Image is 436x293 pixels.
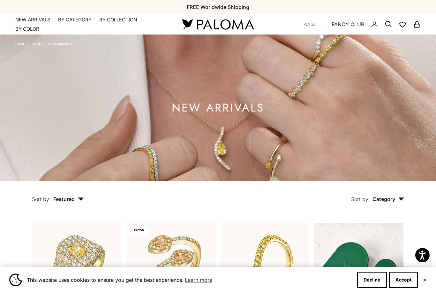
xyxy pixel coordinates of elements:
p: FREE Worldwide Shipping [187,3,249,11]
nav: Primary navigation [15,17,167,32]
a: NEW ARRIVALS [15,17,50,23]
button: Accept [389,272,418,288]
span: Sort by: [351,196,370,202]
span: Featured [53,196,84,202]
img: Cookie banner [9,274,22,286]
nav: Breadcrumb [15,41,72,46]
span: NEW [129,226,149,235]
span: This website uses cookies to ensure you get the best experience. [27,275,352,285]
a: Learn more [184,275,213,285]
h1: NEW ARRIVALS [172,104,264,112]
a: Shop [32,42,41,46]
a: NEW ARRIVALS [48,42,72,46]
a: Home [15,42,25,46]
a: FANCY CLUB [332,20,364,28]
button: Sort by: Featured [17,181,98,208]
button: Decline [357,272,387,288]
span: PLN zł [304,21,316,27]
span: Category [372,196,404,202]
button: PLN zł [304,21,322,27]
button: Sort by: Category [336,181,419,208]
summary: By Color [15,26,39,32]
nav: Secondary navigation [304,14,421,35]
summary: By Category [58,17,92,23]
button: Close [423,278,427,282]
summary: By Collection [99,17,137,23]
span: Sort by: [32,196,51,202]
